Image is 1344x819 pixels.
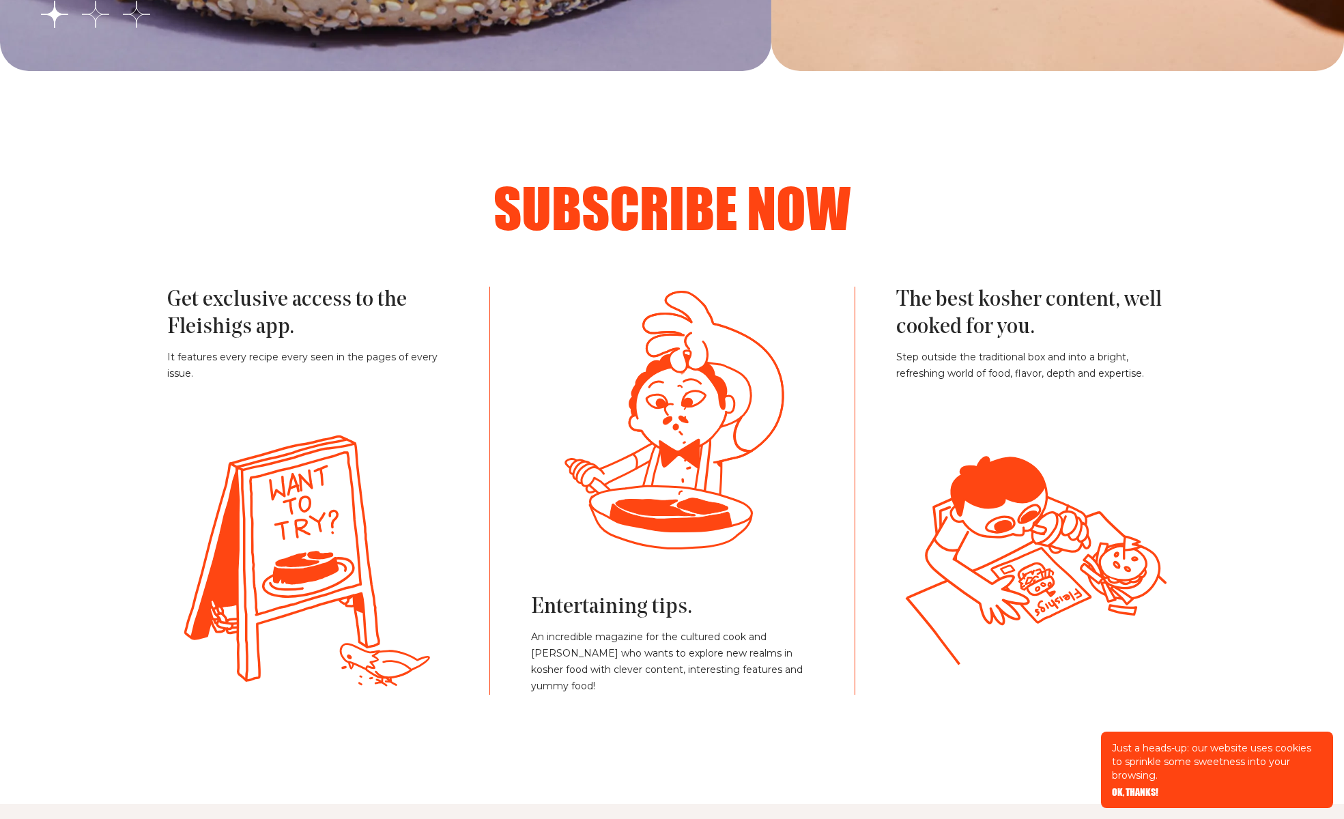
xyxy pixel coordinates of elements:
[41,1,68,28] button: Go to slide 1
[167,287,449,341] h3: Get exclusive access to the Fleishigs app.
[167,349,449,382] p: It features every recipe every seen in the pages of every issue.
[208,180,1136,235] h2: Subscribe now
[82,1,109,28] button: Go to slide 2
[531,594,813,621] h3: Entertaining tips.
[123,1,150,28] button: Go to slide 3
[896,287,1177,341] h3: The best kosher content, well cooked for you.
[531,629,813,695] p: An incredible magazine for the cultured cook and [PERSON_NAME] who wants to explore new realms in...
[41,1,150,30] ul: Select a slide to show
[1112,741,1322,782] p: Just a heads-up: our website uses cookies to sprinkle some sweetness into your browsing.
[896,349,1177,382] p: Step outside the traditional box and into a bright, refreshing world of food, flavor, depth and e...
[1112,788,1158,797] button: OK, THANKS!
